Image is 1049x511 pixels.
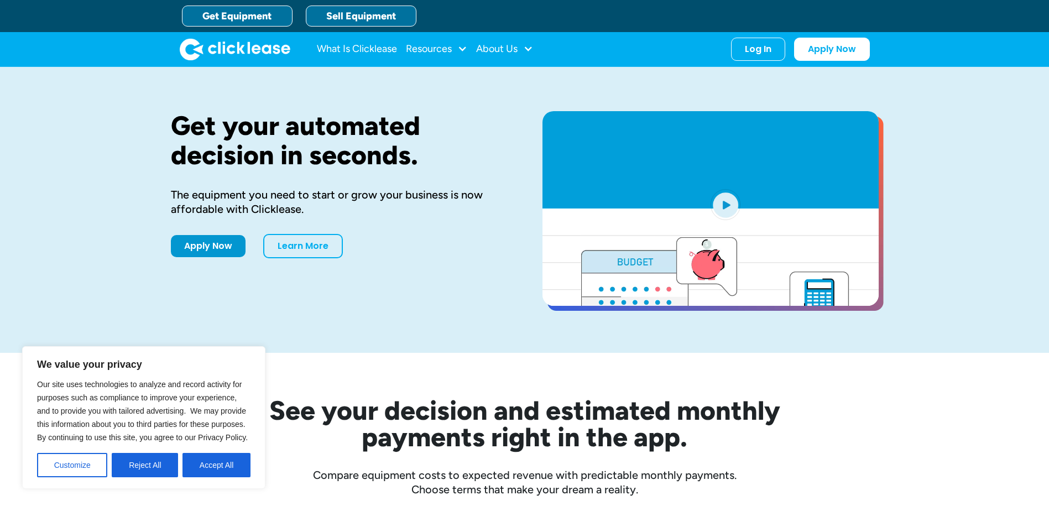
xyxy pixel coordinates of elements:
div: We value your privacy [22,346,265,489]
div: The equipment you need to start or grow your business is now affordable with Clicklease. [171,187,507,216]
a: Apply Now [794,38,870,61]
div: Compare equipment costs to expected revenue with predictable monthly payments. Choose terms that ... [171,468,879,497]
a: home [180,38,290,60]
a: Sell Equipment [306,6,416,27]
button: Accept All [182,453,250,477]
h1: Get your automated decision in seconds. [171,111,507,170]
a: Apply Now [171,235,246,257]
h2: See your decision and estimated monthly payments right in the app. [215,397,834,450]
div: Log In [745,44,771,55]
button: Customize [37,453,107,477]
span: Our site uses technologies to analyze and record activity for purposes such as compliance to impr... [37,380,248,442]
a: What Is Clicklease [317,38,397,60]
img: Clicklease logo [180,38,290,60]
a: open lightbox [542,111,879,306]
a: Learn More [263,234,343,258]
div: About Us [476,38,533,60]
p: We value your privacy [37,358,250,371]
button: Reject All [112,453,178,477]
a: Get Equipment [182,6,293,27]
img: Blue play button logo on a light blue circular background [711,189,740,220]
div: Resources [406,38,467,60]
